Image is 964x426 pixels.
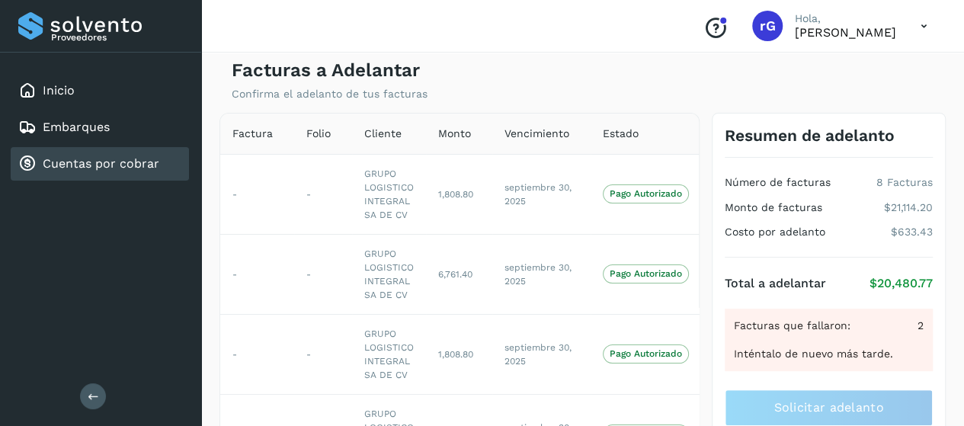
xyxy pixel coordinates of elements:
span: Cliente [364,126,402,142]
td: - [220,154,294,234]
td: - [220,314,294,394]
p: Pago Autorizado [610,188,682,199]
td: - [294,154,352,234]
div: Embarques [11,111,189,144]
p: Proveedores [51,32,183,43]
p: Pago Autorizado [610,268,682,279]
td: GRUPO LOGISTICO INTEGRAL SA DE CV [352,234,426,314]
div: Inicio [11,74,189,107]
span: 1,808.80 [438,189,473,200]
h4: Número de facturas [725,176,831,189]
a: Embarques [43,120,110,134]
button: Solicitar adelanto [725,389,933,426]
td: - [294,314,352,394]
a: Cuentas por cobrar [43,156,159,171]
p: $20,480.77 [870,276,933,290]
h4: Total a adelantar [725,276,826,290]
p: raquel GUTIERREZ GUERRERO [795,25,896,40]
h4: Facturas a Adelantar [232,59,420,82]
span: 2 [918,318,924,334]
h4: Costo por adelanto [725,226,825,239]
p: $21,114.20 [884,201,933,214]
span: Folio [306,126,331,142]
h3: Resumen de adelanto [725,126,895,145]
span: septiembre 30, 2025 [504,342,572,367]
h4: Monto de facturas [725,201,822,214]
p: Confirma el adelanto de tus facturas [232,88,428,101]
span: Vencimiento [504,126,569,142]
p: $633.43 [891,226,933,239]
span: Factura [232,126,273,142]
td: GRUPO LOGISTICO INTEGRAL SA DE CV [352,154,426,234]
span: Estado [603,126,639,142]
p: Hola, [795,12,896,25]
div: Facturas que fallaron: [734,318,924,334]
span: septiembre 30, 2025 [504,262,572,287]
span: septiembre 30, 2025 [504,182,572,207]
span: Solicitar adelanto [773,399,883,416]
div: Cuentas por cobrar [11,147,189,181]
p: Pago Autorizado [610,348,682,359]
span: 1,808.80 [438,349,473,360]
p: 8 Facturas [876,176,933,189]
td: - [294,234,352,314]
td: GRUPO LOGISTICO INTEGRAL SA DE CV [352,314,426,394]
td: - [220,234,294,314]
a: Inicio [43,83,75,98]
span: Monto [438,126,471,142]
div: Inténtalo de nuevo más tarde. [734,346,924,362]
span: 6,761.40 [438,269,472,280]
